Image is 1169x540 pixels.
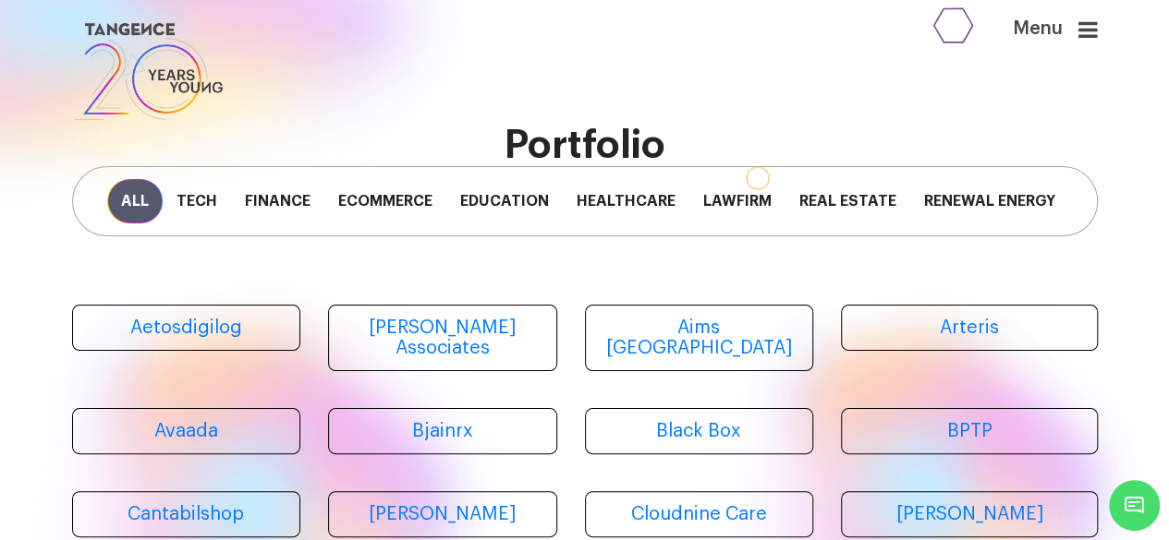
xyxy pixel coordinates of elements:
span: Ecommerce [324,179,446,223]
a: Cloudnine Care [585,491,814,537]
a: [PERSON_NAME] Associates [328,305,557,371]
span: Real Estate [785,179,910,223]
a: [PERSON_NAME] [328,491,557,537]
a: Black Box [585,408,814,454]
span: Renewal Energy [910,179,1069,223]
a: Arteris [841,305,1098,351]
span: All [107,179,163,223]
a: Cantabilshop [72,491,301,537]
span: Chat Widget [1109,480,1160,531]
img: logo SVG [72,18,225,125]
a: Avaada [72,408,301,454]
span: Finance [231,179,324,223]
span: Education [446,179,563,223]
a: [PERSON_NAME] [841,491,1098,537]
a: Aims [GEOGRAPHIC_DATA] [585,305,814,371]
span: Lawfirm [689,179,785,223]
a: BPTP [841,408,1098,454]
span: Healthcare [563,179,689,223]
a: Aetosdigilog [72,305,301,351]
h2: Portfolio [72,124,1098,166]
span: Tech [163,179,231,223]
a: Bjainrx [328,408,557,454]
